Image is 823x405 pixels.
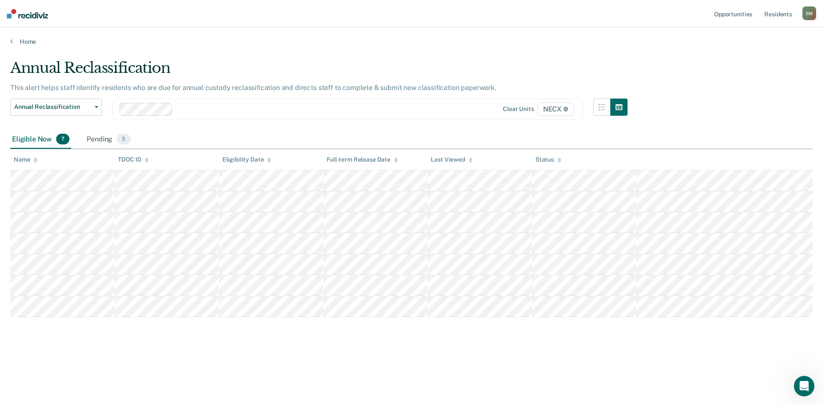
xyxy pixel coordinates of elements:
a: Home [10,38,813,45]
div: Eligible Now7 [10,130,71,149]
div: S M [802,6,816,20]
div: Pending3 [85,130,132,149]
span: Annual Reclassification [14,103,91,111]
span: 7 [56,134,69,145]
div: Status [535,156,562,163]
div: Eligibility Date [222,156,272,163]
button: Annual Reclassification [10,99,102,116]
iframe: Intercom live chat [794,376,814,396]
p: This alert helps staff identify residents who are due for annual custody reclassification and dir... [10,84,496,92]
span: 3 [117,134,130,145]
img: Recidiviz [7,9,48,18]
div: Name [14,156,38,163]
button: SM [802,6,816,20]
div: Full-term Release Date [327,156,398,163]
div: TDOC ID [118,156,149,163]
div: Clear units [503,105,534,113]
span: NECX [538,102,574,116]
div: Annual Reclassification [10,59,628,84]
div: Last Viewed [431,156,472,163]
